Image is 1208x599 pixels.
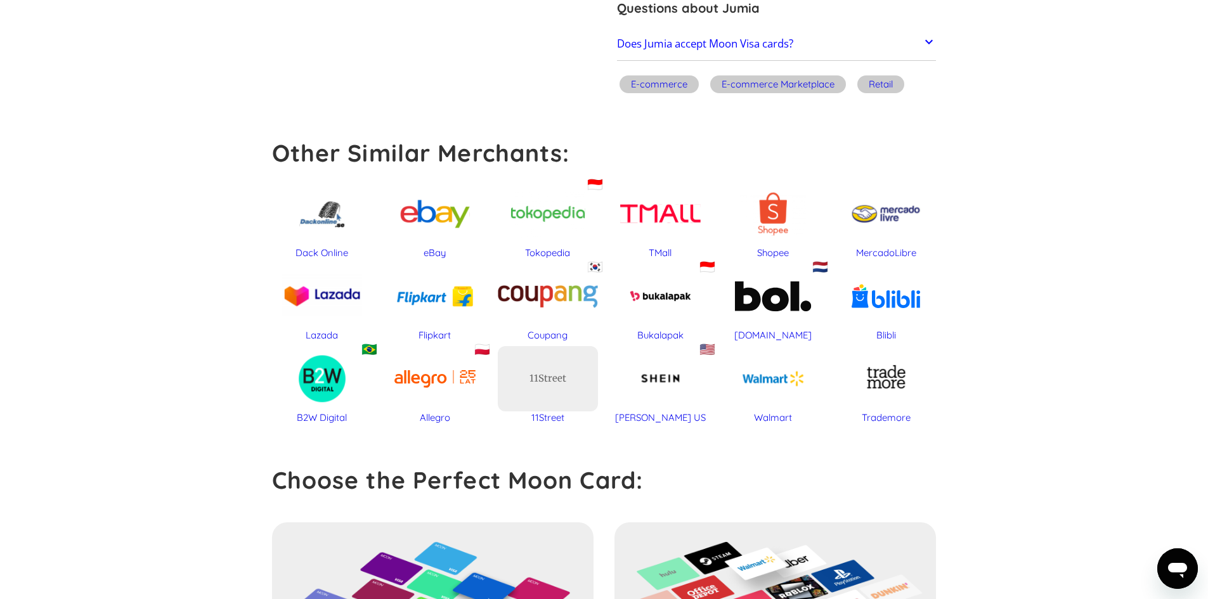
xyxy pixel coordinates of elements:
div: E-commerce [631,78,687,91]
div: 11Street [529,372,566,385]
div: Shopee [723,247,823,259]
div: 🇮🇩 [699,259,715,274]
div: 🇧🇷 [361,341,377,357]
a: Lazada [272,264,372,342]
a: TMall [611,181,711,259]
a: eBay [385,181,485,259]
div: 🇺🇸 [699,341,715,357]
strong: Other Similar Merchants: [272,138,570,167]
a: Trademore [836,346,936,424]
div: TMall [611,247,711,259]
div: E-commerce Marketplace [722,78,835,91]
div: Retail [869,78,893,91]
strong: Choose the Perfect Moon Card: [272,465,643,494]
a: 🇵🇱Allegro [385,346,485,424]
a: Flipkart [385,264,485,342]
iframe: Button to launch messaging window [1157,548,1198,589]
div: [DOMAIN_NAME] [723,329,823,342]
div: Walmart [723,411,823,424]
div: Blibli [836,329,936,342]
a: Walmart [723,346,823,424]
a: Retail [855,74,907,98]
div: eBay [385,247,485,259]
a: 🇰🇷Coupang [498,264,598,342]
div: Coupang [498,329,598,342]
div: B2W Digital [272,411,372,424]
a: Shopee [723,181,823,259]
a: 🇺🇸[PERSON_NAME] US [611,346,711,424]
a: 🇮🇩Bukalapak [611,264,711,342]
a: 🇧🇷B2W Digital [272,346,372,424]
div: Trademore [836,411,936,424]
a: 🇳🇱[DOMAIN_NAME] [723,264,823,342]
div: Tokopedia [498,247,598,259]
div: Dack Online [272,247,372,259]
div: Flipkart [385,329,485,342]
a: 11Street11Street [498,346,598,424]
a: E-commerce [617,74,701,98]
a: MercadoLibre [836,181,936,259]
div: Lazada [272,329,372,342]
a: Blibli [836,264,936,342]
div: 11Street [498,411,598,424]
div: [PERSON_NAME] US [611,411,711,424]
div: 🇵🇱 [474,341,490,357]
a: Does Jumia accept Moon Visa cards? [617,30,937,57]
div: Bukalapak [611,329,711,342]
a: Dack Online [272,181,372,259]
a: E-commerce Marketplace [708,74,848,98]
div: Allegro [385,411,485,424]
div: 🇮🇩 [587,176,603,192]
div: 🇳🇱 [812,259,828,274]
div: MercadoLibre [836,247,936,259]
h2: Does Jumia accept Moon Visa cards? [617,37,793,50]
a: 🇮🇩Tokopedia [498,181,598,259]
div: 🇰🇷 [587,259,603,274]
